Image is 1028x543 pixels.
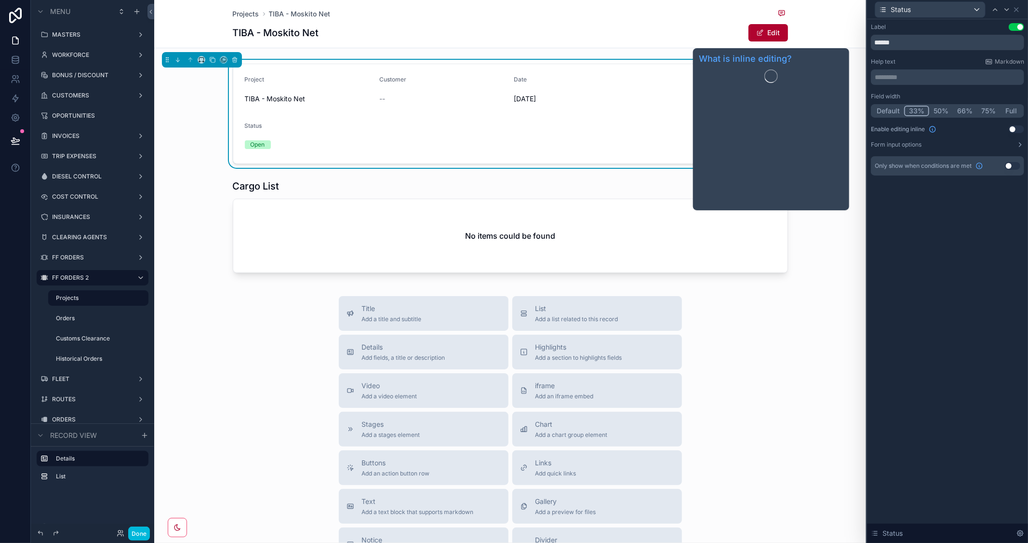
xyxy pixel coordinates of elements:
[362,431,420,439] span: Add a stages element
[953,106,977,116] button: 66%
[535,304,618,313] span: List
[882,529,903,538] span: Status
[362,342,445,352] span: Details
[245,76,265,83] span: Project
[52,375,129,383] label: FLEET
[995,58,1024,66] span: Markdown
[52,274,129,282] label: FF ORDERS 2
[535,354,622,362] span: Add a section to highlights fields
[251,140,265,149] div: Open
[339,296,508,331] button: TitleAdd a title and subtitle
[1000,106,1023,116] button: Full
[56,355,143,363] label: Historical Orders
[56,314,143,322] a: Orders
[512,412,682,447] button: ChartAdd a chart group element
[535,470,576,477] span: Add quick links
[535,431,608,439] span: Add a chart group element
[871,141,1024,149] button: Form input options
[891,5,911,14] span: Status
[872,106,904,116] button: Default
[233,9,259,19] span: Projects
[699,87,843,206] iframe: Guide
[875,162,972,170] span: Only show when conditions are met
[512,489,682,524] button: GalleryAdd a preview for files
[871,23,886,31] div: Label
[362,420,420,429] span: Stages
[535,342,622,352] span: Highlights
[871,141,921,149] label: Form input options
[52,173,129,180] label: DIESEL CONTROL
[52,254,129,261] label: FF ORDERS
[875,1,986,18] button: Status
[56,294,143,302] label: Projects
[52,416,129,423] a: ORDERS
[56,473,141,480] label: List
[362,508,474,516] span: Add a text block that supports markdown
[535,393,594,400] span: Add an iframe embed
[339,489,508,524] button: TextAdd a text block that supports markdown
[128,527,150,541] button: Done
[514,94,641,104] span: [DATE]
[379,94,385,104] span: --
[52,193,129,201] label: COST CONTROL
[871,93,900,100] label: Field width
[52,395,129,403] label: ROUTES
[339,335,508,369] button: DetailsAdd fields, a title or description
[362,304,422,313] span: Title
[512,373,682,408] button: iframeAdd an iframe embed
[362,470,430,477] span: Add an action button row
[871,58,895,66] label: Help text
[362,393,417,400] span: Add a video element
[977,106,1000,116] button: 75%
[339,450,508,485] button: ButtonsAdd an action button row
[56,455,141,462] label: Details
[985,58,1024,66] a: Markdown
[362,458,430,468] span: Buttons
[31,447,154,494] div: scrollable content
[535,458,576,468] span: Links
[233,26,319,40] h1: TIBA - Moskito Net
[56,335,143,342] label: Customs Clearance
[535,381,594,391] span: iframe
[339,373,508,408] button: VideoAdd a video element
[269,9,331,19] a: TIBA - Moskito Net
[871,69,1024,85] div: scrollable content
[514,76,527,83] span: Date
[512,296,682,331] button: ListAdd a list related to this record
[52,213,129,221] label: INSURANCES
[748,24,788,41] button: Edit
[52,233,129,241] label: CLEARING AGENTS
[535,315,618,323] span: Add a list related to this record
[245,94,372,104] span: TIBA - Moskito Net
[535,420,608,429] span: Chart
[904,106,929,116] button: 33%
[871,125,925,133] span: Enable editing inline
[362,381,417,391] span: Video
[362,354,445,362] span: Add fields, a title or description
[339,412,508,447] button: StagesAdd a stages element
[512,450,682,485] button: LinksAdd quick links
[52,132,129,140] label: INVOICES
